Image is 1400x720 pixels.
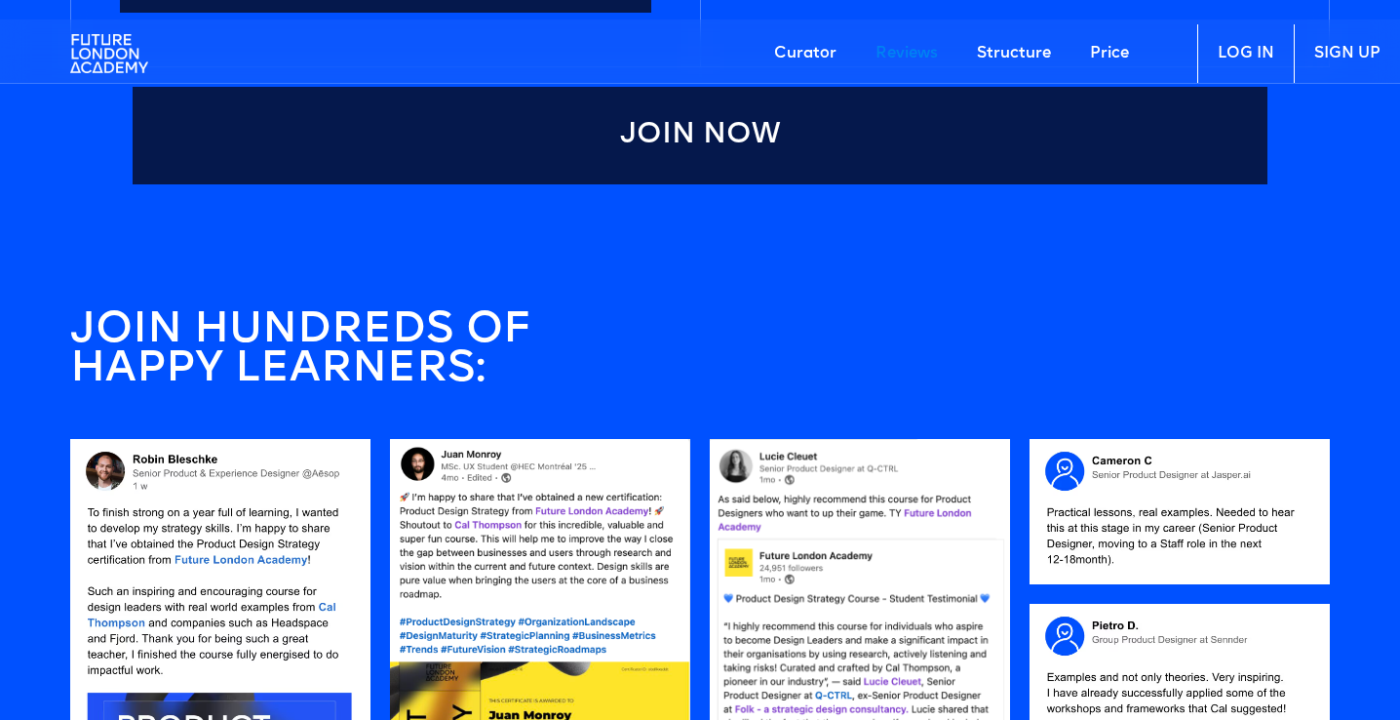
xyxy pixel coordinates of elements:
h4: join HUNDREDS OF HAPPY LEARNERS: [70,311,636,390]
a: Price [1070,24,1148,83]
a: Reviews [856,24,957,83]
a: Structure [957,24,1070,83]
a: SIGN UP [1294,24,1400,83]
a: LOG IN [1197,24,1294,83]
a: Curator [755,24,856,83]
a: Join Now [133,87,1266,184]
